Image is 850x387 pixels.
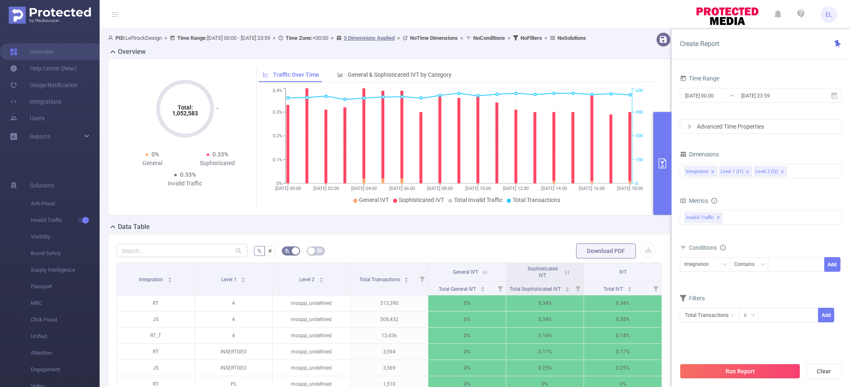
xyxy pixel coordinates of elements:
[319,279,323,282] i: icon: caret-down
[117,360,195,376] p: JS
[711,198,717,204] i: icon: info-circle
[751,313,756,319] i: icon: down
[734,258,760,271] div: Contains
[108,35,115,41] i: icon: user
[276,181,282,186] tspan: 0%
[395,35,403,41] span: >
[745,170,750,175] i: icon: close
[542,35,550,41] span: >
[167,276,172,281] div: Sort
[273,134,282,139] tspan: 0.2%
[10,44,54,60] a: Overview
[686,166,708,177] div: Integration
[680,40,719,48] span: Create Report
[635,157,643,163] tspan: 15K
[118,47,146,57] h2: Overview
[404,276,409,281] div: Sort
[603,286,624,292] span: Total IVT
[152,179,217,188] div: Invalid Traffic
[120,159,185,168] div: General
[780,170,784,175] i: icon: close
[285,248,290,253] i: icon: bg-colors
[635,110,643,115] tspan: 45K
[565,285,570,288] i: icon: caret-up
[313,186,339,191] tspan: [DATE] 02:00
[195,328,273,343] p: 4
[465,186,491,191] tspan: [DATE] 10:00
[806,364,842,379] button: Clear
[404,279,409,282] i: icon: caret-down
[506,344,584,360] p: 0.17%
[317,248,322,253] i: icon: table
[195,312,273,327] p: 4
[617,186,643,191] tspan: [DATE] 18:00
[439,286,477,292] span: Total General IVT
[650,282,662,295] i: Filter menu
[212,151,228,158] span: 0.33%
[427,186,453,191] tspan: [DATE] 08:00
[117,295,195,311] p: RT
[680,119,841,134] div: icon: rightAdvanced Time Properties
[520,35,542,41] b: No Filters
[635,181,638,186] tspan: 0
[506,295,584,311] p: 0.34%
[576,243,636,258] button: Download PDF
[458,35,466,41] span: >
[416,263,428,295] i: Filter menu
[273,360,350,376] p: moapp_undefined
[740,90,808,101] input: End date
[680,295,705,302] span: Filters
[720,245,726,251] i: icon: info-circle
[584,328,662,343] p: 0.14%
[10,60,77,77] a: Help Center (New)
[319,276,323,278] i: icon: caret-up
[627,285,632,288] i: icon: caret-up
[428,312,506,327] p: 0%
[241,276,246,281] div: Sort
[162,35,170,41] span: >
[711,170,715,175] i: icon: close
[168,276,172,278] i: icon: caret-up
[689,244,726,251] span: Conditions
[635,134,643,139] tspan: 30K
[10,110,44,127] a: Users
[557,35,586,41] b: No Solutions
[31,245,100,262] span: Brand Safety
[579,186,605,191] tspan: [DATE] 16:00
[744,308,752,322] div: ≥
[270,35,278,41] span: >
[453,269,478,275] span: General IVT
[359,197,389,203] span: General IVT
[319,276,324,281] div: Sort
[172,110,198,117] tspan: 1,052,583
[760,262,765,268] i: icon: down
[684,258,715,271] div: Integration
[117,344,195,360] p: RT
[754,166,787,177] li: Level 2 (l2)
[584,295,662,311] p: 0.34%
[9,7,91,24] img: Protected Media
[268,248,272,254] span: #
[684,90,752,101] input: Start date
[10,93,61,110] a: Integrations
[241,279,246,282] i: icon: caret-down
[263,72,269,78] i: icon: line-chart
[195,360,273,376] p: INSERTGEO
[687,124,692,129] i: icon: right
[31,328,100,345] span: Unified
[31,195,100,212] span: Anti-Fraud
[565,288,570,291] i: icon: caret-down
[680,364,800,379] button: Run Report
[351,360,428,376] p: 3,569
[494,282,506,295] i: Filter menu
[195,344,273,360] p: INSERTGEO
[117,312,195,327] p: JS
[680,75,719,82] span: Time Range
[108,35,586,41] span: LeftrockDesign [DATE] 00:00 - [DATE] 23:59 +00:00
[351,312,428,327] p: 508,432
[510,286,562,292] span: Total Sophisticated IVT
[503,186,529,191] tspan: [DATE] 12:00
[480,285,485,288] i: icon: caret-up
[428,360,506,376] p: 0%
[721,166,743,177] div: Level 1 (l1)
